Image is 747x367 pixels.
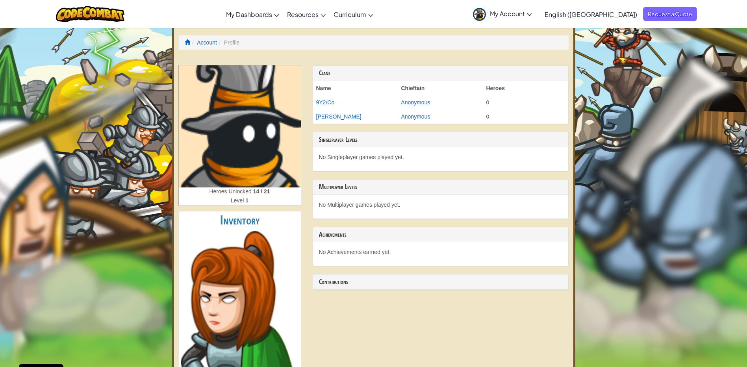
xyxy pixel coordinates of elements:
h3: Clans [319,70,562,77]
span: Level [231,197,245,204]
span: My Account [490,9,532,18]
h2: Inventory [179,211,301,229]
th: Name [313,81,398,95]
h3: Achievements [319,231,562,238]
span: Curriculum [334,10,366,19]
th: Chieftain [398,81,483,95]
h3: Contributions [319,278,562,285]
strong: 14 / 21 [253,188,270,195]
a: [PERSON_NAME] [316,113,361,120]
span: My Dashboards [226,10,272,19]
td: 0 [483,95,568,109]
span: Resources [287,10,319,19]
a: Anonymous [401,113,430,120]
a: Curriculum [330,4,377,25]
td: 0 [483,109,568,124]
a: My Account [469,2,536,26]
p: No Achievements earned yet. [319,248,562,256]
img: CodeCombat logo [56,6,125,22]
a: English ([GEOGRAPHIC_DATA]) [541,4,641,25]
h3: Singleplayer Levels [319,136,562,143]
th: Heroes [483,81,568,95]
h3: Multiplayer Levels [319,183,562,191]
a: My Dashboards [222,4,283,25]
a: Resources [283,4,330,25]
p: No Multiplayer games played yet. [319,201,562,209]
a: Request a Quote [643,7,697,21]
span: Heroes Unlocked [209,188,253,195]
a: Account [197,39,217,46]
li: Profile [217,39,239,46]
a: 9Y2/Co [316,99,335,106]
a: Anonymous [401,99,430,106]
img: avatar [473,8,486,21]
p: No Singleplayer games played yet. [319,153,562,161]
span: English ([GEOGRAPHIC_DATA]) [545,10,637,19]
strong: 1 [245,197,248,204]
